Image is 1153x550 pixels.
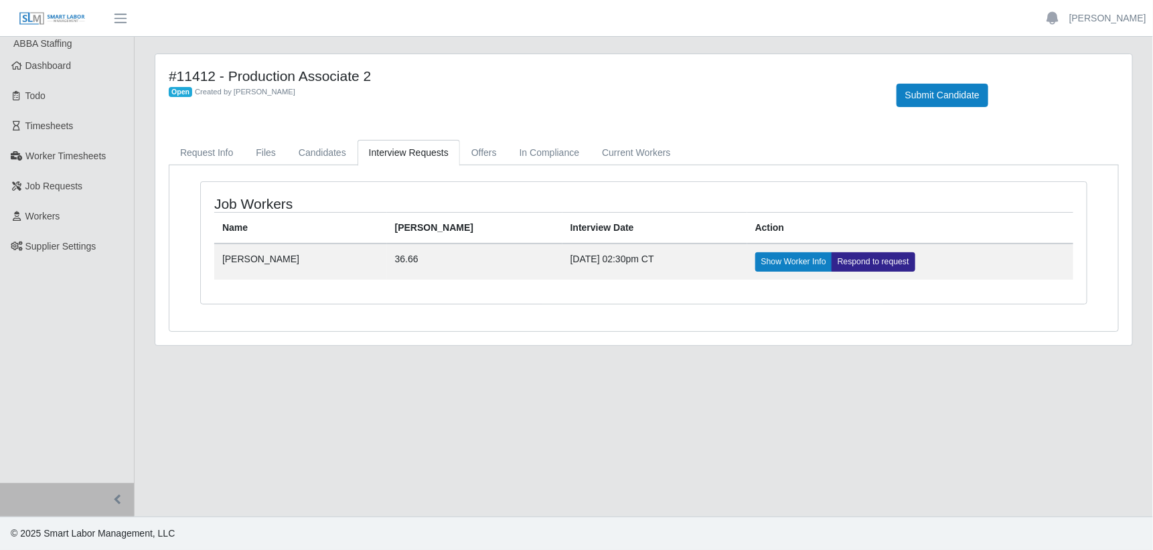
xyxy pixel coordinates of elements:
[169,68,876,84] h4: #11412 - Production Associate 2
[214,244,387,279] td: [PERSON_NAME]
[11,528,175,539] span: © 2025 Smart Labor Management, LLC
[25,211,60,221] span: Workers
[1069,11,1146,25] a: [PERSON_NAME]
[244,140,287,166] a: Files
[19,11,86,26] img: SLM Logo
[25,181,83,191] span: Job Requests
[25,90,46,101] span: Todo
[897,84,988,107] button: Submit Candidate
[387,244,562,279] td: 36.66
[287,140,358,166] a: Candidates
[169,140,244,166] a: Request Info
[169,87,192,98] span: Open
[25,241,96,252] span: Supplier Settings
[25,120,74,131] span: Timesheets
[591,140,682,166] a: Current Workers
[214,195,560,212] h4: Job Workers
[214,213,387,244] th: Name
[508,140,591,166] a: In Compliance
[387,213,562,244] th: [PERSON_NAME]
[25,60,72,71] span: Dashboard
[25,151,106,161] span: Worker Timesheets
[562,213,747,244] th: Interview Date
[755,252,832,271] a: Show Worker Info
[570,254,654,264] span: [DATE] 02:30pm CT
[13,38,72,49] span: ABBA Staffing
[832,252,915,271] a: Respond to request
[460,140,508,166] a: Offers
[358,140,460,166] a: Interview Requests
[747,213,1073,244] th: Action
[195,88,295,96] span: Created by [PERSON_NAME]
